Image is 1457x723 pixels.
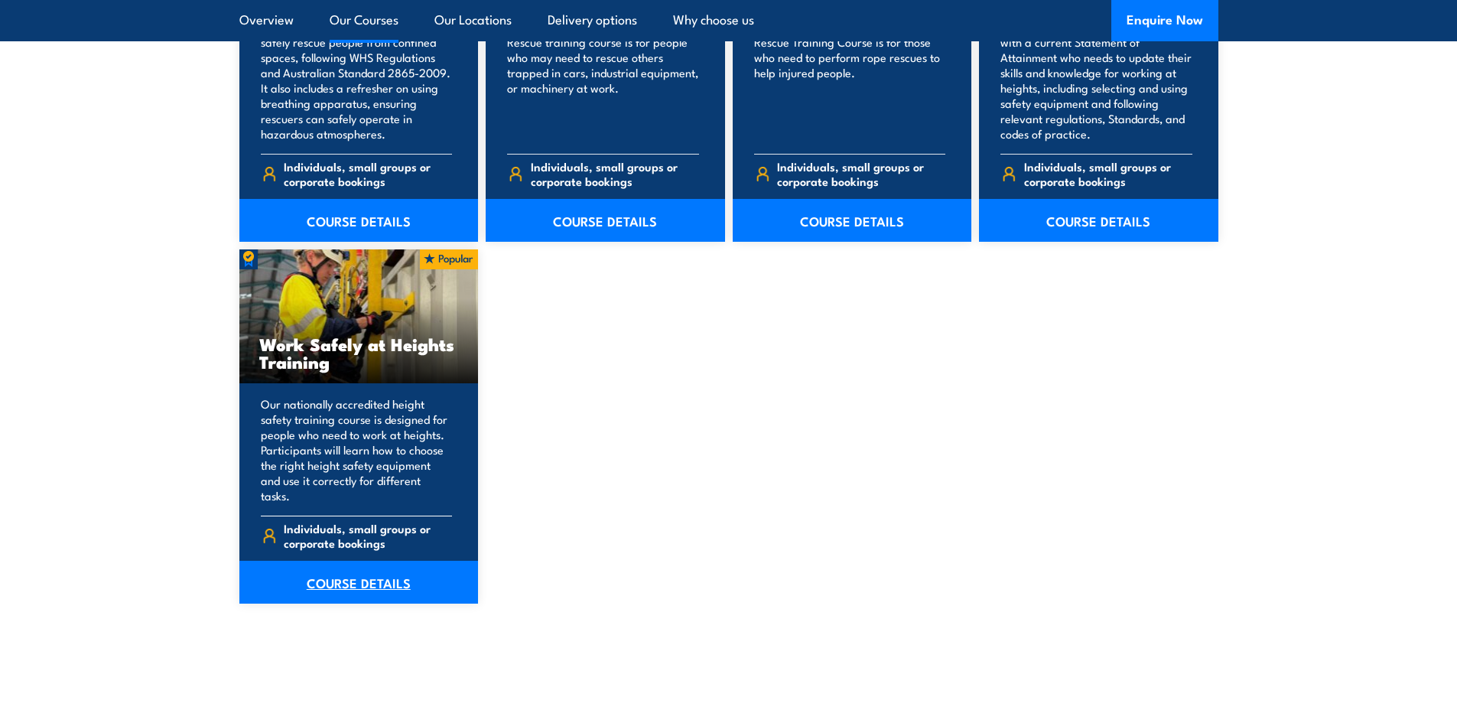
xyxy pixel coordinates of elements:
[754,19,946,142] p: Our nationally accredited Vertical Rescue Training Course is for those who need to perform rope r...
[531,159,699,188] span: Individuals, small groups or corporate bookings
[284,521,452,550] span: Individuals, small groups or corporate bookings
[1000,19,1192,142] p: This refresher course is for anyone with a current Statement of Attainment who needs to update th...
[507,19,699,142] p: Our nationally accredited Road Crash Rescue training course is for people who may need to rescue ...
[239,561,479,604] a: COURSE DETAILS
[284,159,452,188] span: Individuals, small groups or corporate bookings
[239,199,479,242] a: COURSE DETAILS
[733,199,972,242] a: COURSE DETAILS
[1024,159,1192,188] span: Individuals, small groups or corporate bookings
[261,19,453,142] p: This course teaches your team how to safely rescue people from confined spaces, following WHS Reg...
[261,396,453,503] p: Our nationally accredited height safety training course is designed for people who need to work a...
[486,199,725,242] a: COURSE DETAILS
[259,335,459,370] h3: Work Safely at Heights Training
[979,199,1218,242] a: COURSE DETAILS
[777,159,945,188] span: Individuals, small groups or corporate bookings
